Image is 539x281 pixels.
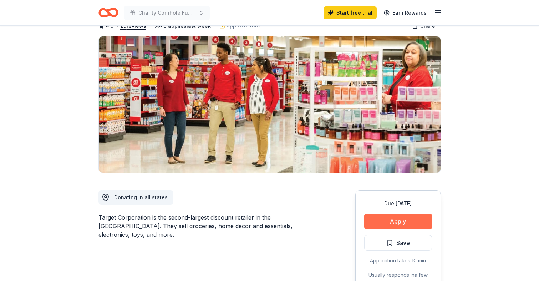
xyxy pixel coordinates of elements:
span: • [116,23,118,29]
span: approval rate [227,21,260,30]
div: Target Corporation is the second-largest discount retailer in the [GEOGRAPHIC_DATA]. They sell gr... [98,213,321,239]
button: Save [364,235,432,251]
div: Due [DATE] [364,199,432,208]
a: approval rate [219,21,260,30]
div: Application takes 10 min [364,256,432,265]
img: Image for Target [99,36,441,173]
span: Share [421,22,435,30]
a: Home [98,4,118,21]
div: 8 applies last week [155,22,211,30]
a: Earn Rewards [380,6,431,19]
span: 4.3 [106,22,114,30]
a: Start free trial [324,6,377,19]
span: Charity Cornhole Fundraiser [138,9,195,17]
span: Donating in all states [114,194,168,200]
button: Share [406,19,441,33]
button: Apply [364,214,432,229]
button: 23reviews [120,22,146,30]
span: Save [396,238,410,247]
button: Charity Cornhole Fundraiser [124,6,210,20]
